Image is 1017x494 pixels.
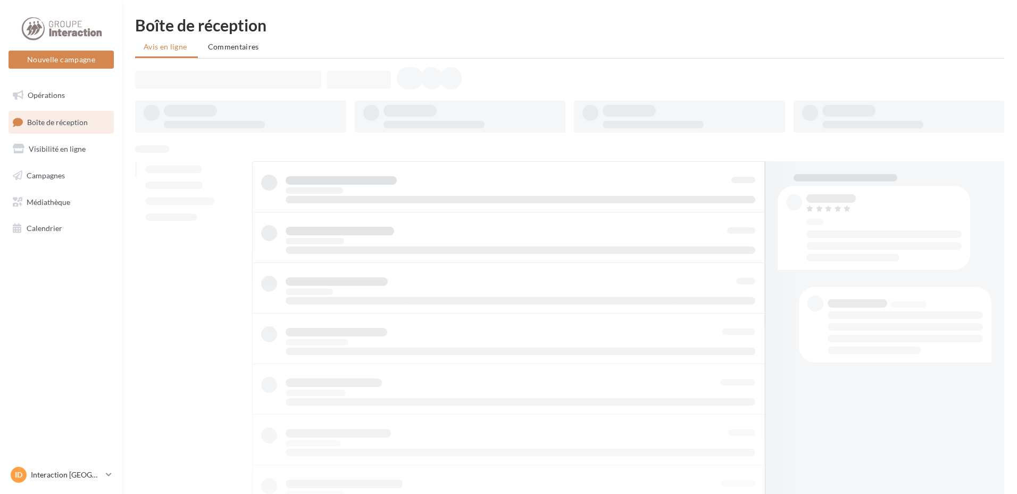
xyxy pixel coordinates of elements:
[31,470,102,480] p: Interaction [GEOGRAPHIC_DATA]
[29,144,86,153] span: Visibilité en ligne
[6,138,116,160] a: Visibilité en ligne
[28,90,65,100] span: Opérations
[27,117,88,126] span: Boîte de réception
[9,51,114,69] button: Nouvelle campagne
[27,197,70,206] span: Médiathèque
[6,217,116,240] a: Calendrier
[6,164,116,187] a: Campagnes
[27,224,62,233] span: Calendrier
[6,84,116,106] a: Opérations
[15,470,22,480] span: ID
[9,465,114,485] a: ID Interaction [GEOGRAPHIC_DATA]
[6,111,116,134] a: Boîte de réception
[208,42,259,51] span: Commentaires
[135,17,1004,33] div: Boîte de réception
[6,191,116,213] a: Médiathèque
[27,171,65,180] span: Campagnes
